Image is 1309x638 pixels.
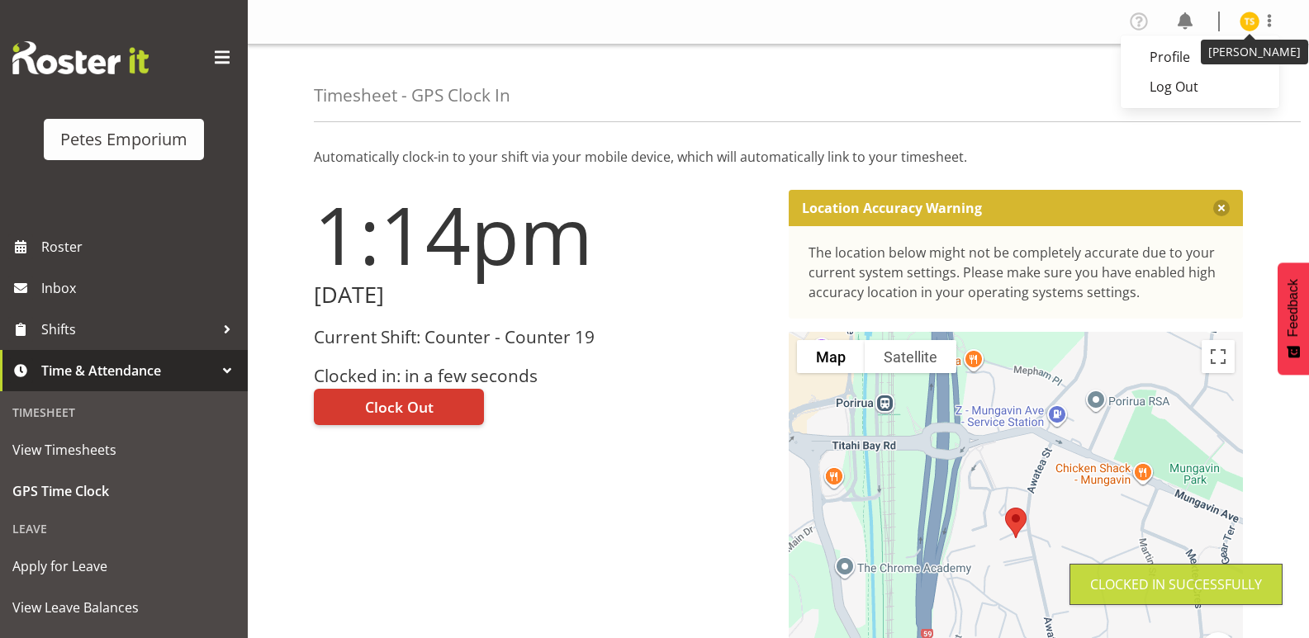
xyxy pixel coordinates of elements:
a: Apply for Leave [4,546,244,587]
a: Profile [1121,42,1279,72]
button: Show satellite imagery [865,340,956,373]
span: Roster [41,234,240,259]
span: View Timesheets [12,437,235,462]
span: Time & Attendance [41,358,215,383]
span: GPS Time Clock [12,479,235,503]
div: Leave [4,512,244,546]
button: Show street map [797,340,865,373]
div: Petes Emporium [60,127,187,152]
h3: Clocked in: in a few seconds [314,366,769,385]
a: Log Out [1121,72,1279,102]
button: Toggle fullscreen view [1202,340,1235,373]
a: View Leave Balances [4,587,244,628]
button: Close message [1213,200,1230,216]
h4: Timesheet - GPS Clock In [314,86,510,105]
button: Feedback - Show survey [1278,262,1309,375]
a: View Timesheets [4,429,244,470]
span: View Leave Balances [12,595,235,620]
span: Clock Out [365,396,434,418]
p: Automatically clock-in to your shift via your mobile device, which will automatically link to you... [314,147,1243,167]
img: Rosterit website logo [12,41,149,74]
h1: 1:14pm [314,190,769,279]
span: Feedback [1286,279,1301,337]
h3: Current Shift: Counter - Counter 19 [314,328,769,347]
h2: [DATE] [314,282,769,308]
div: Clocked in Successfully [1090,574,1262,594]
div: The location below might not be completely accurate due to your current system settings. Please m... [809,243,1224,302]
div: Timesheet [4,395,244,429]
p: Location Accuracy Warning [802,200,982,216]
span: Apply for Leave [12,554,235,579]
a: GPS Time Clock [4,470,244,512]
img: tamara-straker11292.jpg [1240,12,1259,31]
button: Clock Out [314,389,484,425]
span: Shifts [41,317,215,342]
span: Inbox [41,276,240,300]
